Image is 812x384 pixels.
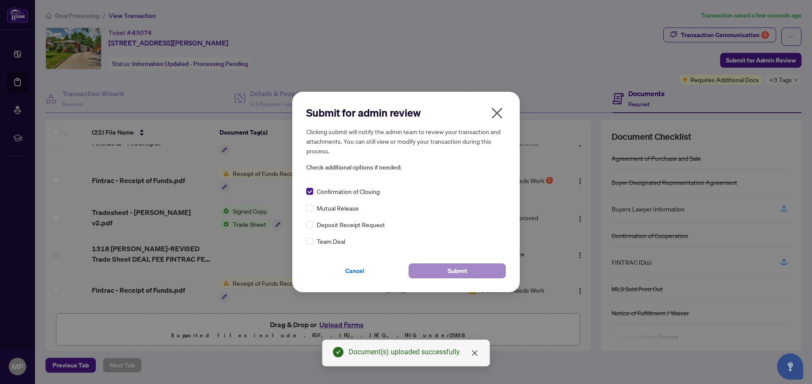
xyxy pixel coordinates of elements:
[777,353,803,380] button: Open asap
[306,106,506,120] h2: Submit for admin review
[333,347,343,357] span: check-circle
[349,347,479,357] div: Document(s) uploaded successfully.
[306,263,403,278] button: Cancel
[306,127,506,156] h5: Clicking submit will notify the admin team to review your transaction and attachments. You can st...
[409,263,506,278] button: Submit
[317,220,385,229] span: Deposit Receipt Request
[490,106,504,120] span: close
[306,163,506,173] span: Check additional options if needed:
[470,348,479,358] a: Close
[317,236,345,246] span: Team Deal
[448,264,467,278] span: Submit
[317,187,380,196] span: Confirmation of Closing
[345,264,364,278] span: Cancel
[317,203,359,213] span: Mutual Release
[471,349,478,356] span: close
